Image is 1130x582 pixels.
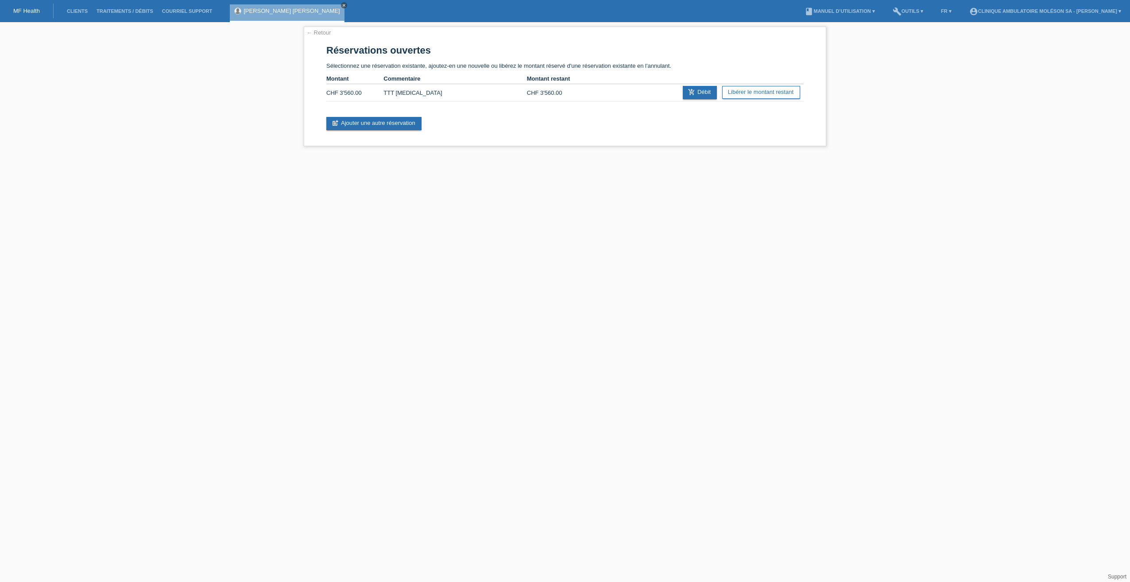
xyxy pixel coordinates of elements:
[1108,574,1126,580] a: Support
[383,84,526,101] td: TTT [MEDICAL_DATA]
[304,27,826,146] div: Sélectionnez une réservation existante, ajoutez-en une nouvelle ou libérez le montant réservé d'u...
[341,2,347,8] a: close
[965,8,1126,14] a: account_circleClinique ambulatoire Moléson SA - [PERSON_NAME] ▾
[722,86,800,99] a: Libérer le montant restant
[13,8,40,14] a: MF Health
[158,8,217,14] a: Courriel Support
[326,84,383,101] td: CHF 3'560.00
[527,74,584,84] th: Montant restant
[937,8,956,14] a: FR ▾
[969,7,978,16] i: account_circle
[326,45,804,56] h1: Réservations ouvertes
[92,8,158,14] a: Traitements / débits
[326,117,422,130] a: post_addAjouter une autre réservation
[326,74,383,84] th: Montant
[688,89,695,96] i: add_shopping_cart
[342,3,346,8] i: close
[527,84,584,101] td: CHF 3'560.00
[383,74,526,84] th: Commentaire
[62,8,92,14] a: Clients
[244,8,340,14] a: [PERSON_NAME] [PERSON_NAME]
[683,86,717,99] a: add_shopping_cartDébit
[800,8,879,14] a: bookManuel d’utilisation ▾
[805,7,813,16] i: book
[306,29,331,36] a: ← Retour
[888,8,928,14] a: buildOutils ▾
[332,120,339,127] i: post_add
[893,7,902,16] i: build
